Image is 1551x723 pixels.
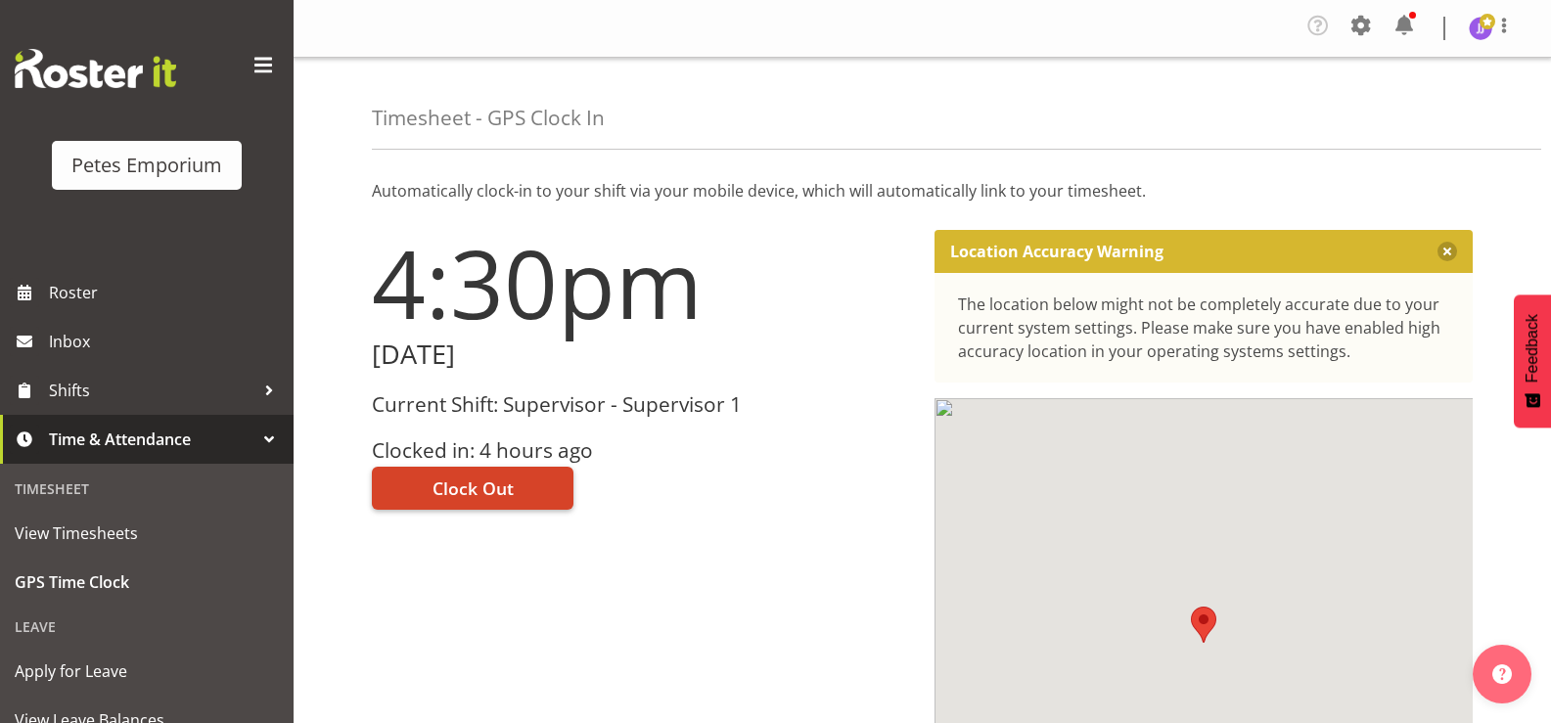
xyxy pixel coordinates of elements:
h3: Current Shift: Supervisor - Supervisor 1 [372,393,911,416]
img: janelle-jonkers702.jpg [1469,17,1492,40]
button: Close message [1437,242,1457,261]
button: Feedback - Show survey [1514,294,1551,428]
div: Timesheet [5,469,289,509]
span: Feedback [1524,314,1541,383]
span: Shifts [49,376,254,405]
span: Roster [49,278,284,307]
span: Apply for Leave [15,656,279,686]
a: View Timesheets [5,509,289,558]
a: Apply for Leave [5,647,289,696]
span: Time & Attendance [49,425,254,454]
span: Inbox [49,327,284,356]
span: Clock Out [433,475,514,501]
p: Location Accuracy Warning [950,242,1163,261]
p: Automatically clock-in to your shift via your mobile device, which will automatically link to you... [372,179,1473,203]
h3: Clocked in: 4 hours ago [372,439,911,462]
h4: Timesheet - GPS Clock In [372,107,605,129]
div: The location below might not be completely accurate due to your current system settings. Please m... [958,293,1450,363]
h2: [DATE] [372,339,911,370]
span: View Timesheets [15,519,279,548]
h1: 4:30pm [372,230,911,336]
button: Clock Out [372,467,573,510]
div: Petes Emporium [71,151,222,180]
img: help-xxl-2.png [1492,664,1512,684]
div: Leave [5,607,289,647]
span: GPS Time Clock [15,567,279,597]
a: GPS Time Clock [5,558,289,607]
img: Rosterit website logo [15,49,176,88]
